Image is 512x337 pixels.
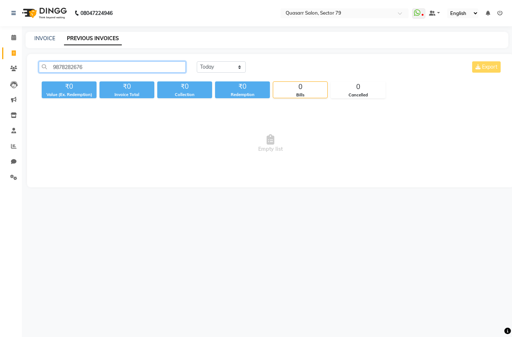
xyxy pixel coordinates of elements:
[64,32,122,45] a: PREVIOUS INVOICES
[39,107,502,180] span: Empty list
[331,92,385,98] div: Cancelled
[19,3,69,23] img: logo
[42,92,97,98] div: Value (Ex. Redemption)
[157,92,212,98] div: Collection
[215,92,270,98] div: Redemption
[273,82,327,92] div: 0
[42,81,97,92] div: ₹0
[273,92,327,98] div: Bills
[34,35,55,42] a: INVOICE
[39,61,186,73] input: Search by Name/Mobile/Email/Invoice No
[331,82,385,92] div: 0
[157,81,212,92] div: ₹0
[99,92,154,98] div: Invoice Total
[80,3,113,23] b: 08047224946
[99,81,154,92] div: ₹0
[215,81,270,92] div: ₹0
